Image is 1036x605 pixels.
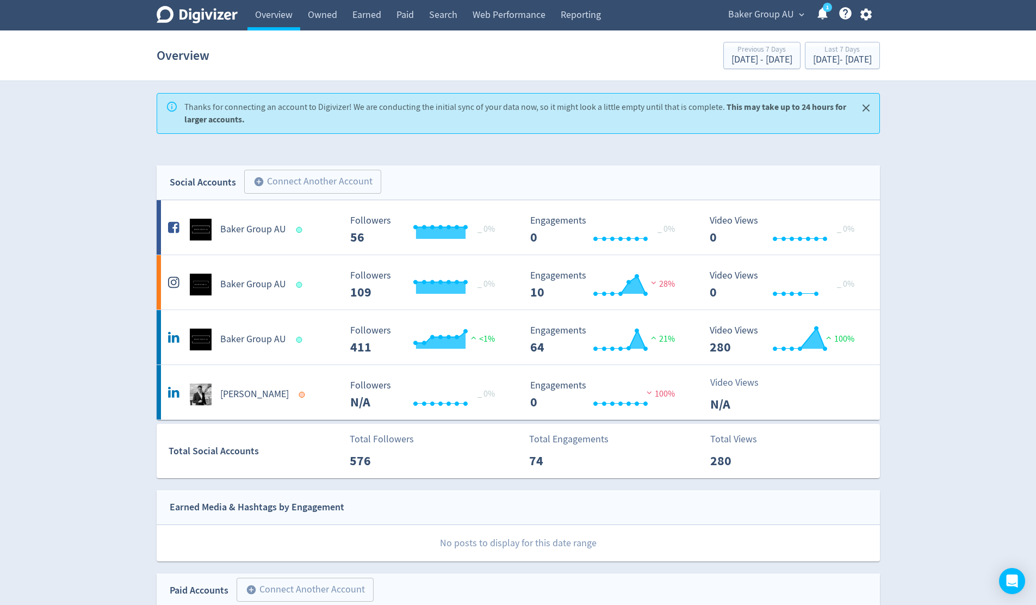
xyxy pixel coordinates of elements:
[345,270,508,299] svg: Followers ---
[704,325,867,354] svg: Video Views 280
[190,384,212,405] img: Scott Baker undefined
[710,394,773,414] p: N/A
[170,583,228,598] div: Paid Accounts
[184,97,849,130] div: Thanks for connecting an account to Digivizer! We are conducting the initial sync of your data no...
[157,255,880,310] a: Baker Group AU undefinedBaker Group AU Followers --- _ 0% Followers 109 Engagements 10 Engagement...
[525,215,688,244] svg: Engagements 0
[184,101,846,125] strong: This may take up to 24 hours for larger accounts.
[468,334,479,342] img: positive-performance.svg
[529,451,592,471] p: 74
[728,6,794,23] span: Baker Group AU
[477,279,495,289] span: _ 0%
[710,375,773,390] p: Video Views
[648,334,659,342] img: positive-performance.svg
[648,279,675,289] span: 28%
[345,215,508,244] svg: Followers ---
[299,392,308,398] span: Data not Synced
[837,224,854,234] span: _ 0%
[157,200,880,255] a: Baker Group AU undefinedBaker Group AU Followers --- _ 0% Followers 56 Engagements 0 Engagements ...
[704,270,867,299] svg: Video Views 0
[190,329,212,350] img: Baker Group AU undefined
[170,175,236,190] div: Social Accounts
[157,310,880,365] a: Baker Group AU undefinedBaker Group AU Followers --- Followers 411 <1% Engagements 64 Engagements...
[246,584,257,595] span: add_circle
[220,278,286,291] h5: Baker Group AU
[657,224,675,234] span: _ 0%
[253,176,264,187] span: add_circle
[157,525,880,561] p: No posts to display for this date range
[296,227,305,233] span: Data last synced: 4 Sep 2025, 6:02am (AEST)
[731,46,792,55] div: Previous 7 Days
[350,432,414,447] p: Total Followers
[345,380,508,409] svg: Followers ---
[813,46,872,55] div: Last 7 Days
[823,334,854,344] span: 100%
[529,432,609,447] p: Total Engagements
[169,443,342,459] div: Total Social Accounts
[724,6,807,23] button: Baker Group AU
[345,325,508,354] svg: Followers ---
[525,325,688,354] svg: Engagements 64
[220,223,286,236] h5: Baker Group AU
[228,579,374,602] a: Connect Another Account
[837,279,854,289] span: _ 0%
[797,10,807,20] span: expand_more
[813,55,872,65] div: [DATE] - [DATE]
[477,388,495,399] span: _ 0%
[823,3,832,12] a: 1
[220,388,289,401] h5: [PERSON_NAME]
[648,279,659,287] img: negative-performance.svg
[723,42,801,69] button: Previous 7 Days[DATE] - [DATE]
[468,334,495,344] span: <1%
[857,99,875,117] button: Close
[704,215,867,244] svg: Video Views 0
[477,224,495,234] span: _ 0%
[220,333,286,346] h5: Baker Group AU
[236,171,381,194] a: Connect Another Account
[525,270,688,299] svg: Engagements 10
[710,432,773,447] p: Total Views
[170,499,344,515] div: Earned Media & Hashtags by Engagement
[999,568,1025,594] div: Open Intercom Messenger
[296,337,305,343] span: Data last synced: 4 Sep 2025, 4:02am (AEST)
[823,334,834,342] img: positive-performance.svg
[826,4,828,11] text: 1
[644,388,655,397] img: negative-performance.svg
[731,55,792,65] div: [DATE] - [DATE]
[648,334,675,344] span: 21%
[237,578,374,602] button: Connect Another Account
[805,42,880,69] button: Last 7 Days[DATE]- [DATE]
[244,170,381,194] button: Connect Another Account
[710,451,773,471] p: 280
[350,451,412,471] p: 576
[525,380,688,409] svg: Engagements 0
[190,219,212,240] img: Baker Group AU undefined
[296,282,305,288] span: Data last synced: 4 Sep 2025, 11:01am (AEST)
[644,388,675,399] span: 100%
[157,38,209,73] h1: Overview
[190,274,212,295] img: Baker Group AU undefined
[157,365,880,419] a: Scott Baker undefined[PERSON_NAME] Followers --- _ 0% Followers N/A Engagements 0 Engagements 0 1...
